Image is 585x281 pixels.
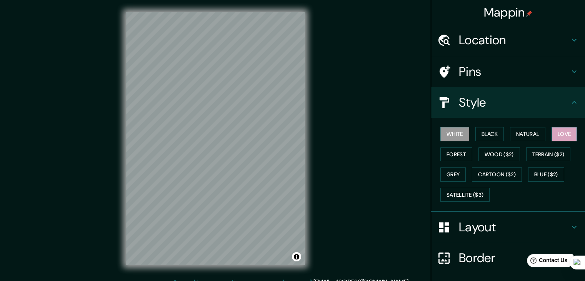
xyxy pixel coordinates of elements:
div: Style [431,87,585,118]
button: Wood ($2) [478,147,520,162]
div: Pins [431,56,585,87]
h4: Border [459,250,570,266]
canvas: Map [126,12,305,265]
h4: Layout [459,219,570,235]
button: Grey [440,167,466,182]
iframe: Help widget launcher [517,251,577,273]
h4: Mappin [484,5,533,20]
div: Border [431,243,585,273]
button: Cartoon ($2) [472,167,522,182]
button: Toggle attribution [292,252,301,261]
button: White [440,127,469,141]
h4: Location [459,32,570,48]
button: Terrain ($2) [526,147,571,162]
button: Forest [440,147,472,162]
button: Love [552,127,577,141]
h4: Style [459,95,570,110]
button: Black [475,127,504,141]
button: Natural [510,127,545,141]
button: Satellite ($3) [440,188,490,202]
img: pin-icon.png [526,10,532,17]
h4: Pins [459,64,570,79]
button: Blue ($2) [528,167,564,182]
div: Layout [431,212,585,243]
div: Location [431,25,585,55]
